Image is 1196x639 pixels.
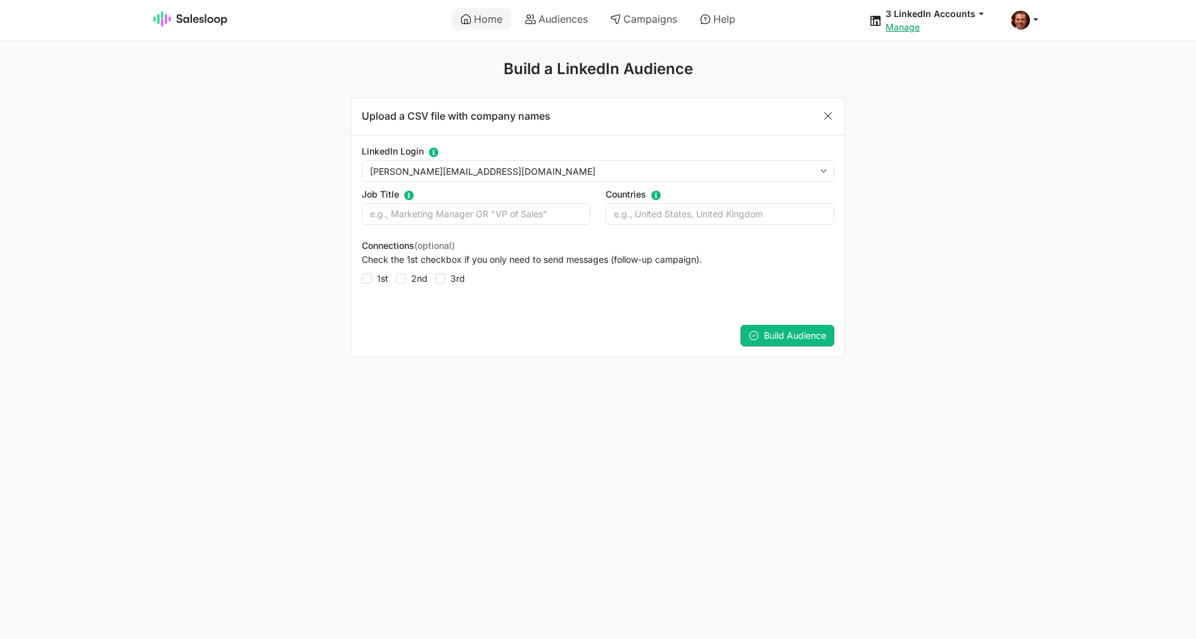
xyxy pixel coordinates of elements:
p: Connections [362,240,834,251]
label: 2nd [396,270,435,287]
p: Check the 1st checkbox if you only need to send messages (follow-up campaign). [362,254,834,265]
h1: Build a LinkedIn Audience [249,60,947,78]
button: 3 LinkedIn Accounts [886,8,996,20]
input: e.g., Marketing Manager OR "VP of Sales" [362,203,590,225]
label: Countries [606,189,834,203]
a: Help [691,8,744,30]
input: e.g., United States, United Kingdom [606,203,834,225]
img: Salesloop [153,11,228,27]
a: Close [815,106,841,125]
a: Home [452,8,511,30]
label: LinkedIn Login [362,146,834,160]
a: Campaigns [601,8,686,30]
span: Build Audience [764,330,826,341]
label: 1st [362,270,396,287]
span: (optional) [414,240,455,251]
label: Job Title [362,189,590,203]
a: Audiences [516,8,597,30]
div: Upload a CSV file with company names [362,111,834,122]
a: Manage [886,22,920,32]
button: Build Audience [741,325,834,346]
label: 3rd [435,270,473,287]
